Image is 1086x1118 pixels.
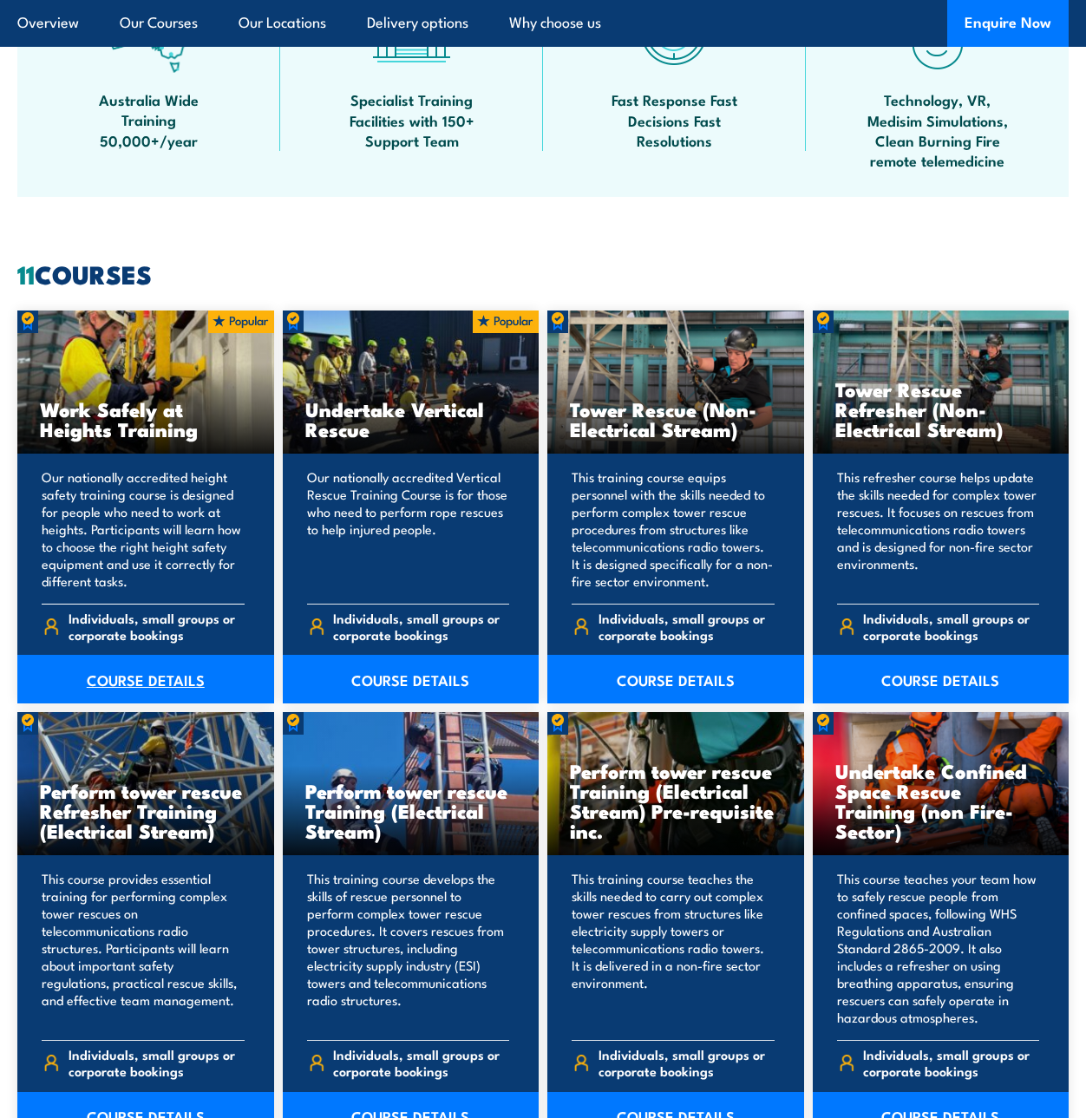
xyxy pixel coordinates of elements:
a: COURSE DETAILS [17,655,274,703]
p: This refresher course helps update the skills needed for complex tower rescues. It focuses on res... [837,468,1040,590]
strong: 11 [17,254,35,293]
span: Fast Response Fast Decisions Fast Resolutions [597,89,753,150]
a: COURSE DETAILS [283,655,540,703]
span: Individuals, small groups or corporate bookings [863,610,1039,643]
h3: Tower Rescue (Non-Electrical Stream) [570,399,782,439]
h3: Perform tower rescue Refresher Training (Electrical Stream) [40,781,252,840]
p: This training course develops the skills of rescue personnel to perform complex tower rescue proc... [307,870,510,1026]
a: COURSE DETAILS [547,655,804,703]
span: Individuals, small groups or corporate bookings [599,610,775,643]
h3: Perform tower rescue Training (Electrical Stream) [305,781,517,840]
h3: Tower Rescue Refresher (Non-Electrical Stream) [835,379,1047,439]
p: This training course equips personnel with the skills needed to perform complex tower rescue proc... [572,468,775,590]
h3: Undertake Confined Space Rescue Training (non Fire-Sector) [835,761,1047,840]
span: Technology, VR, Medisim Simulations, Clean Burning Fire remote telemedicine [860,89,1016,171]
span: Individuals, small groups or corporate bookings [333,610,509,643]
p: This course provides essential training for performing complex tower rescues on telecommunication... [42,870,245,1026]
span: Individuals, small groups or corporate bookings [69,610,245,643]
span: Individuals, small groups or corporate bookings [333,1046,509,1079]
p: Our nationally accredited height safety training course is designed for people who need to work a... [42,468,245,590]
span: Australia Wide Training 50,000+/year [71,89,227,150]
h3: Perform tower rescue Training (Electrical Stream) Pre-requisite inc. [570,761,782,840]
p: This training course teaches the skills needed to carry out complex tower rescues from structures... [572,870,775,1026]
h3: Undertake Vertical Rescue [305,399,517,439]
span: Specialist Training Facilities with 150+ Support Team [334,89,490,150]
a: COURSE DETAILS [813,655,1070,703]
span: Individuals, small groups or corporate bookings [863,1046,1039,1079]
h3: Work Safely at Heights Training [40,399,252,439]
span: Individuals, small groups or corporate bookings [69,1046,245,1079]
p: This course teaches your team how to safely rescue people from confined spaces, following WHS Reg... [837,870,1040,1026]
span: Individuals, small groups or corporate bookings [599,1046,775,1079]
p: Our nationally accredited Vertical Rescue Training Course is for those who need to perform rope r... [307,468,510,590]
h2: COURSES [17,262,1069,285]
